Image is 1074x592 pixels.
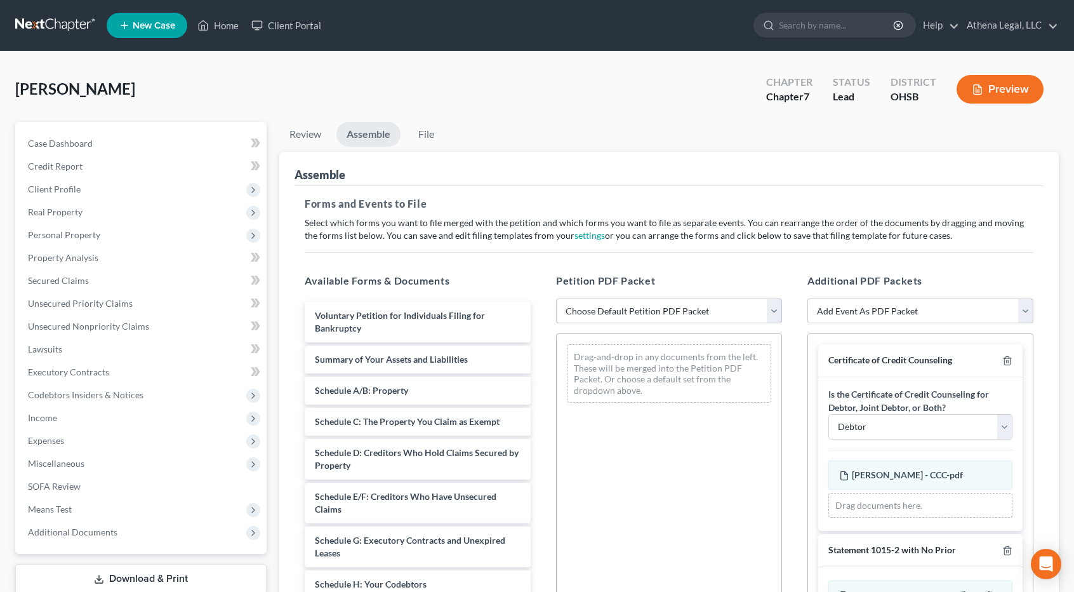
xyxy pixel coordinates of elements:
span: Codebtors Insiders & Notices [28,389,143,400]
span: Schedule E/F: Creditors Who Have Unsecured Claims [315,491,496,515]
span: Miscellaneous [28,458,84,469]
a: Executory Contracts [18,361,267,384]
span: Credit Report [28,161,83,172]
span: Certificate of Credit Counseling [828,354,952,365]
span: Voluntary Petition for Individuals Filing for Bankruptcy [315,310,485,333]
span: 7 [804,90,809,102]
a: Athena Legal, LLC [960,14,1058,37]
span: Case Dashboard [28,138,93,149]
div: Drag-and-drop in any documents from the left. These will be merged into the Petition PDF Packet. ... [567,344,771,403]
a: File [406,122,446,147]
p: Select which forms you want to file merged with the petition and which forms you want to file as ... [305,217,1033,242]
span: Petition PDF Packet [556,274,655,286]
a: SOFA Review [18,475,267,498]
div: Open Intercom Messenger [1031,549,1061,579]
div: Chapter [766,90,812,104]
button: Preview [957,75,1044,104]
span: Means Test [28,504,72,515]
a: Case Dashboard [18,132,267,155]
a: Property Analysis [18,246,267,269]
a: Home [191,14,245,37]
div: Lead [833,90,870,104]
span: Schedule H: Your Codebtors [315,579,427,589]
span: Executory Contracts [28,367,109,377]
span: SOFA Review [28,481,81,492]
a: Credit Report [18,155,267,178]
span: Income [28,412,57,423]
div: Drag documents here. [828,493,1012,518]
input: Search by name... [779,13,895,37]
span: Client Profile [28,184,81,194]
span: Summary of Your Assets and Liabilities [315,354,468,365]
label: Is the Certificate of Credit Counseling for Debtor, Joint Debtor, or Both? [828,387,1012,414]
span: Statement 1015-2 with No Prior [828,544,956,555]
span: Unsecured Nonpriority Claims [28,321,149,332]
span: Schedule C: The Property You Claim as Exempt [315,416,500,427]
span: Additional Documents [28,527,117,537]
span: Secured Claims [28,275,89,286]
div: OHSB [891,90,936,104]
a: Secured Claims [18,269,267,292]
div: Chapter [766,75,812,90]
span: Schedule A/B: Property [315,385,408,396]
span: [PERSON_NAME] [15,79,135,98]
a: Client Portal [245,14,328,37]
a: Assemble [336,122,401,147]
span: Schedule G: Executory Contracts and Unexpired Leases [315,535,505,558]
h5: Available Forms & Documents [305,273,531,288]
a: Help [917,14,959,37]
h5: Forms and Events to File [305,196,1033,212]
span: Real Property [28,206,83,217]
span: Property Analysis [28,252,98,263]
div: District [891,75,936,90]
span: Personal Property [28,229,100,240]
div: Status [833,75,870,90]
a: settings [574,230,605,241]
span: Schedule D: Creditors Who Hold Claims Secured by Property [315,447,519,471]
div: Assemble [295,167,345,182]
span: Lawsuits [28,344,62,354]
span: Expenses [28,435,64,446]
h5: Additional PDF Packets [807,273,1033,288]
a: Unsecured Priority Claims [18,292,267,315]
a: Lawsuits [18,338,267,361]
span: New Case [133,21,175,30]
a: Unsecured Nonpriority Claims [18,315,267,338]
span: [PERSON_NAME] - CCC-pdf [852,469,963,480]
span: Unsecured Priority Claims [28,298,133,309]
a: Review [279,122,331,147]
